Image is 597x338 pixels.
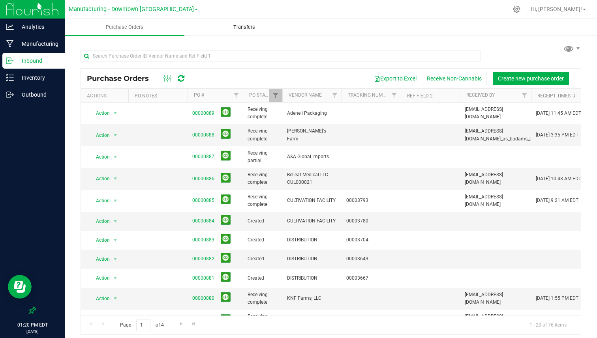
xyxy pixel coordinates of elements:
[407,93,433,99] a: Ref Field 2
[346,197,396,204] span: 00003793
[346,255,396,263] span: 00003643
[81,50,481,62] input: Search Purchase Order ID, Vendor Name and Ref Field 1
[287,217,337,225] span: CULTIVATION FACILITY
[184,19,304,35] a: Transfers
[111,173,120,184] span: select
[287,110,337,117] span: Adeneli Packaging
[192,110,214,116] a: 00000889
[95,24,154,31] span: Purchase Orders
[512,6,522,13] div: Manage settings
[536,295,578,302] span: [DATE] 1:55 PM EDT
[14,22,61,32] p: Analytics
[537,93,584,99] a: Receipt Timestamp
[192,176,214,181] a: 00000886
[248,171,278,186] span: Receiving complete
[111,315,120,326] span: select
[248,275,278,282] span: Created
[287,127,337,142] span: [PERSON_NAME]'s Farm
[192,198,214,203] a: 00000885
[89,273,110,284] span: Action
[192,237,214,243] a: 00000883
[249,92,274,98] a: PO Status
[28,306,36,314] label: Pin the sidebar to full width on large screens
[89,254,110,265] span: Action
[329,89,342,102] a: Filter
[493,72,569,85] button: Create new purchase order
[230,89,243,102] a: Filter
[248,236,278,244] span: Created
[536,110,581,117] span: [DATE] 11:45 AM EDT
[65,19,184,35] a: Purchase Orders
[111,108,120,119] span: select
[465,313,526,328] span: [EMAIL_ADDRESS][DOMAIN_NAME]
[192,218,214,224] a: 00000884
[287,171,337,186] span: BeLeaf Medical LLC - CUL000021
[113,319,170,331] span: Page of 4
[248,149,278,164] span: Receiving partial
[111,216,120,227] span: select
[248,127,278,142] span: Receiving complete
[465,127,548,142] span: [EMAIL_ADDRESS][DOMAIN_NAME]_as_badams_demo@f
[536,175,581,183] span: [DATE] 10:43 AM EDT
[89,293,110,304] span: Action
[192,154,214,159] a: 00000887
[69,6,194,13] span: Manufacturing - Downtown [GEOGRAPHIC_DATA]
[287,295,337,302] span: KNF Farms, LLC
[346,275,396,282] span: 00003667
[111,130,120,141] span: select
[518,89,531,102] a: Filter
[498,75,564,82] span: Create new purchase order
[269,89,282,102] a: Filter
[6,91,14,99] inline-svg: Outbound
[111,273,120,284] span: select
[348,92,391,98] a: Tracking Number
[89,151,110,162] span: Action
[14,90,61,99] p: Outbound
[536,131,578,139] span: [DATE] 3:35 PM EDT
[531,6,582,12] span: Hi, [PERSON_NAME]!
[87,74,157,83] span: Purchase Orders
[287,153,337,161] span: A&A Global Imports
[192,295,214,301] a: 00000880
[8,275,32,299] iframe: Resource center
[287,255,337,263] span: DISTRIBUTION
[465,291,526,306] span: [EMAIL_ADDRESS][DOMAIN_NAME]
[89,315,110,326] span: Action
[248,106,278,121] span: Receiving complete
[111,235,120,246] span: select
[89,130,110,141] span: Action
[89,108,110,119] span: Action
[388,89,401,102] a: Filter
[192,275,214,281] a: 00000881
[89,195,110,206] span: Action
[346,236,396,244] span: 00003704
[422,72,487,85] button: Receive Non-Cannabis
[223,24,266,31] span: Transfers
[89,173,110,184] span: Action
[111,254,120,265] span: select
[188,319,199,330] a: Go to the last page
[248,255,278,263] span: Created
[465,193,526,208] span: [EMAIL_ADDRESS][DOMAIN_NAME]
[6,23,14,31] inline-svg: Analytics
[6,57,14,65] inline-svg: Inbound
[192,256,214,261] a: 00000882
[14,73,61,82] p: Inventory
[4,321,61,329] p: 01:20 PM EDT
[135,93,157,99] a: PO Notes
[14,39,61,49] p: Manufacturing
[89,235,110,246] span: Action
[89,216,110,227] span: Action
[111,293,120,304] span: select
[287,236,337,244] span: DISTRIBUTION
[248,291,278,306] span: Receiving complete
[248,313,278,328] span: Receiving complete
[194,92,204,98] a: PO #
[87,93,125,99] div: Actions
[248,217,278,225] span: Created
[4,329,61,334] p: [DATE]
[175,319,187,330] a: Go to the next page
[465,106,526,121] span: [EMAIL_ADDRESS][DOMAIN_NAME]
[6,40,14,48] inline-svg: Manufacturing
[248,193,278,208] span: Receiving complete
